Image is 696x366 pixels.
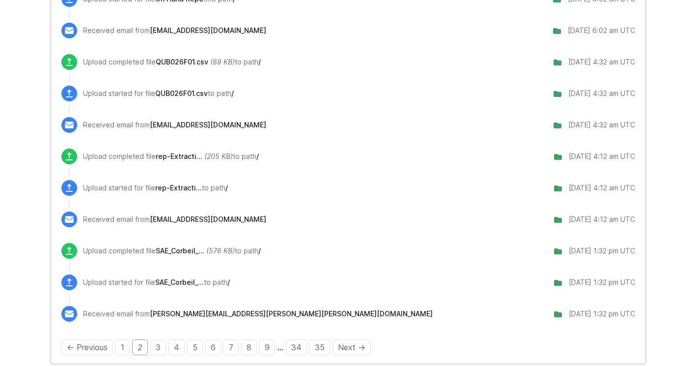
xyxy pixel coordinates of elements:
div: [DATE] 4:12 am UTC [569,152,635,161]
div: [DATE] 6:02 am UTC [568,26,635,35]
i: (205 KB) [204,152,233,160]
div: [DATE] 1:32 pm UTC [569,309,635,319]
a: Next page [333,339,371,355]
span: … [278,342,283,352]
a: Previous page [61,339,113,355]
div: [DATE] 4:32 am UTC [568,120,635,130]
a: Page 4 [168,339,185,355]
p: Upload started for file to path [83,89,234,98]
a: Page 1 [115,339,130,355]
a: Page 7 [223,339,239,355]
div: [DATE] 4:12 am UTC [569,214,635,224]
div: [DATE] 1:32 pm UTC [569,277,635,287]
span: / [256,152,259,160]
p: Received email from [83,309,433,319]
span: / [258,246,261,255]
span: / [231,89,234,97]
div: [DATE] 4:32 am UTC [568,57,635,67]
a: Page 9 [259,339,275,355]
span: [PERSON_NAME][EMAIL_ADDRESS][PERSON_NAME][PERSON_NAME][DOMAIN_NAME] [150,309,433,318]
p: Received email from [83,120,266,130]
a: Page 34 [286,339,307,355]
p: Upload started for file to path [83,183,228,193]
span: SAE_Corbeil_SAUR_20251010.xlsx [156,246,204,255]
p: Upload completed file to path [83,57,261,67]
a: Page 6 [205,339,221,355]
i: (576 KB) [206,246,235,255]
p: Received email from [83,214,266,224]
span: / [225,183,228,192]
p: Upload completed file to path [83,246,261,256]
div: [DATE] 4:12 am UTC [569,183,635,193]
em: Page 2 [132,339,148,355]
p: Received email from [83,26,266,35]
a: Page 3 [150,339,166,355]
div: [DATE] 1:32 pm UTC [569,246,635,256]
span: / [258,58,261,66]
div: Pagination [61,341,635,353]
span: [EMAIL_ADDRESS][DOMAIN_NAME] [150,26,266,34]
p: Upload completed file to path [83,152,259,161]
p: Upload started for file to path [83,277,230,287]
i: (88 KB) [210,58,235,66]
span: QUB026F01.csv [156,58,208,66]
div: [DATE] 4:32 am UTC [568,89,635,98]
span: QUB026F01.csv [155,89,208,97]
span: rep-Extraction Image de stock Weavenn-13.10.2025 0611.xlsx [156,152,202,160]
a: Page 35 [309,339,330,355]
span: [EMAIL_ADDRESS][DOMAIN_NAME] [150,215,266,223]
a: Page 8 [241,339,257,355]
span: SAE_Corbeil_SAUR_20251010.xlsx [155,278,204,286]
span: rep-Extraction Image de stock Weavenn-13.10.2025 0611.xlsx [155,183,202,192]
iframe: Drift Widget Chat Controller [647,317,684,354]
span: [EMAIL_ADDRESS][DOMAIN_NAME] [150,121,266,129]
a: Page 5 [187,339,203,355]
span: / [227,278,230,286]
